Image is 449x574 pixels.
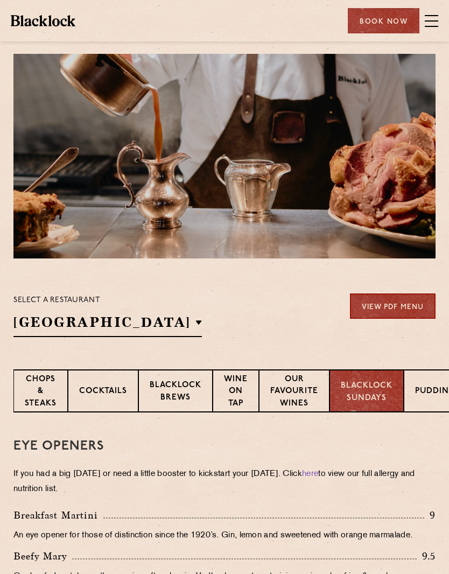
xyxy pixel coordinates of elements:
div: Book Now [348,8,419,33]
p: Wine on Tap [224,374,248,411]
p: 9.5 [417,549,436,563]
h2: [GEOGRAPHIC_DATA] [13,313,202,337]
a: here [302,470,318,478]
p: Breakfast Martini [13,508,103,523]
p: Our favourite wines [270,374,318,411]
p: If you had a big [DATE] or need a little booster to kickstart your [DATE]. Click to view our full... [13,467,436,497]
p: 9 [424,508,436,522]
h3: Eye openers [13,439,436,453]
p: Blacklock Sundays [341,380,392,404]
a: View PDF Menu [350,293,436,319]
p: Beefy Mary [13,549,72,564]
p: Cocktails [79,386,127,399]
p: An eye opener for those of distinction since the 1920’s. Gin, lemon and sweetened with orange mar... [13,528,436,543]
p: Select a restaurant [13,293,202,307]
img: BL_Textured_Logo-footer-cropped.svg [11,15,75,26]
p: Blacklock Brews [150,380,201,405]
p: Chops & Steaks [25,374,57,411]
